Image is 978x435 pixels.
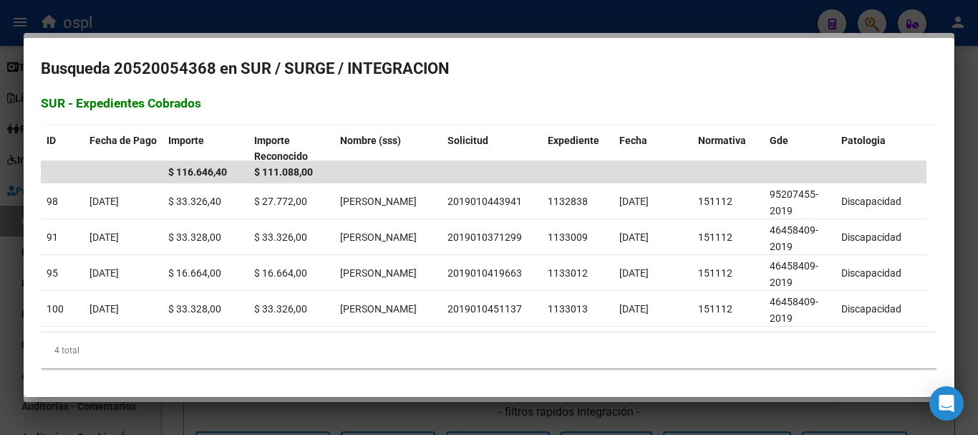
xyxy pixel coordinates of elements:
span: Discapacidad [841,196,901,207]
span: 95207455-2019 [770,188,818,216]
span: 46458409-2019 [770,296,818,324]
div: 4 total [41,333,937,368]
span: Discapacidad [841,231,901,243]
h3: SUR - Expedientes Cobrados [41,94,937,113]
span: Solicitud [447,135,488,146]
span: Normativa [698,135,746,146]
span: Zelaya Donaire Bruno [340,231,417,243]
span: 2019010443941 [447,196,522,207]
datatable-header-cell: Solicitud [442,125,542,173]
span: 100 [47,303,64,315]
span: [DATE] [619,303,649,315]
span: Importe Reconocido [254,135,308,163]
datatable-header-cell: Importe Reconocido [248,125,334,173]
span: 91 [47,231,58,243]
span: $ 16.664,00 [168,267,221,279]
span: Zelaya Donaire Bruno [340,303,417,315]
span: Gde [770,135,788,146]
span: $ 33.326,00 [254,231,307,243]
span: Nombre (sss) [340,135,401,146]
span: 2019010451137 [447,303,522,315]
span: $ 33.328,00 [168,303,221,315]
span: [DATE] [89,196,119,207]
span: $ 33.326,00 [254,303,307,315]
span: [DATE] [619,231,649,243]
span: Expediente [548,135,599,146]
span: 1133012 [548,267,588,279]
span: 46458409-2019 [770,260,818,288]
span: 95 [47,267,58,279]
datatable-header-cell: Gde [764,125,836,173]
span: ID [47,135,56,146]
span: $ 33.328,00 [168,231,221,243]
span: 151112 [698,267,732,279]
span: 1132838 [548,196,588,207]
span: 151112 [698,231,732,243]
span: 46458409-2019 [770,224,818,252]
h2: Busqueda 20520054368 en SUR / SURGE / INTEGRACION [41,55,937,82]
span: Importe [168,135,204,146]
span: [DATE] [89,231,119,243]
span: [DATE] [89,303,119,315]
span: 151112 [698,303,732,315]
span: Discapacidad [841,303,901,315]
span: Fecha [619,135,647,146]
span: 2019010419663 [447,267,522,279]
span: $ 27.772,00 [254,196,307,207]
datatable-header-cell: Normativa [692,125,764,173]
span: [DATE] [89,267,119,279]
span: Zelaya Donaire Bruno [340,196,417,207]
span: 98 [47,196,58,207]
span: Patologia [841,135,886,146]
datatable-header-cell: Nombre (sss) [334,125,442,173]
span: 2019010371299 [447,231,522,243]
datatable-header-cell: Fecha [614,125,692,173]
datatable-header-cell: Fecha de Pago [84,125,163,173]
span: 1133013 [548,303,588,315]
span: Fecha de Pago [89,135,157,146]
span: $ 111.088,00 [254,166,313,178]
span: 151112 [698,196,732,207]
span: [DATE] [619,267,649,279]
div: Open Intercom Messenger [929,386,964,421]
span: Zelaya Donaire Bruno [340,267,417,279]
span: $ 116.646,40 [168,166,227,178]
span: 1133009 [548,231,588,243]
datatable-header-cell: Expediente [542,125,614,173]
datatable-header-cell: Importe [163,125,248,173]
span: $ 33.326,40 [168,196,221,207]
span: [DATE] [619,196,649,207]
span: Discapacidad [841,267,901,279]
span: $ 16.664,00 [254,267,307,279]
datatable-header-cell: ID [41,125,84,173]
